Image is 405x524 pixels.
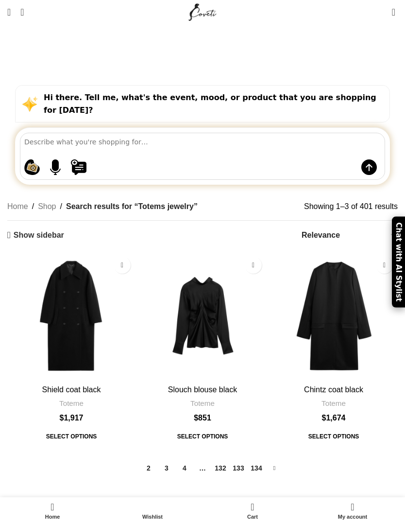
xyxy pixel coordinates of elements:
a: Page 134 [248,460,265,477]
a: Open mobile menu [2,2,16,22]
nav: Breadcrumb [7,200,198,213]
span: 0 [392,5,400,12]
span: Select options [39,428,104,446]
span: $ [60,414,64,422]
a: Toteme [59,398,84,408]
div: My Wishlist [377,2,387,22]
a: Slouch blouse black [168,385,237,394]
span: Home [7,514,98,520]
div: My wishlist [102,500,202,522]
a: Search [16,2,29,22]
a: Chintz coat black [270,252,398,380]
a: Chintz coat black [304,385,363,394]
a: Select options for “Shield coat black” [39,428,104,446]
a: Page 4 [176,460,193,477]
a: Select options for “Chintz coat black” [302,428,366,446]
a: Shop [38,200,56,213]
a: 0 Cart [202,500,303,522]
a: Home [7,200,28,213]
a: Toteme [190,398,215,408]
span: Cart [207,514,298,520]
a: Page 133 [230,460,247,477]
a: 0 [387,2,400,22]
span: My account [307,514,398,520]
a: → [266,460,283,477]
h1: Search results: “Totems jewelry” [78,32,327,52]
a: Select options for “Slouch blouse black” [170,428,235,446]
span: Page 1 [122,460,139,477]
a: Page 3 [158,460,175,477]
a: Wishlist [102,500,202,522]
a: Show sidebar [7,230,64,240]
nav: Product Pagination [7,460,398,477]
a: Slouch blouse black [138,252,267,380]
p: Showing 1–3 of 401 results [304,200,398,213]
select: Shop order [301,228,398,242]
span: Select options [170,428,235,446]
div: My cart [202,500,303,522]
a: Shield coat black [42,385,101,394]
a: Page 132 [212,460,229,477]
a: Home [2,500,102,522]
a: Shield coat black [7,252,135,380]
span: Select options [302,428,366,446]
a: Toteme [321,398,346,408]
a: My account [303,500,403,522]
span: $ [322,414,326,422]
bdi: 851 [194,414,211,422]
bdi: 1,917 [60,414,84,422]
a: Page 2 [140,460,157,477]
a: Site logo [186,7,219,16]
span: … [194,460,211,477]
bdi: 1,674 [322,414,346,422]
span: Wishlist [107,514,198,520]
span: 0 [252,500,259,507]
span: Search results for “Totems jewelry” [66,200,198,213]
span: $ [194,414,198,422]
